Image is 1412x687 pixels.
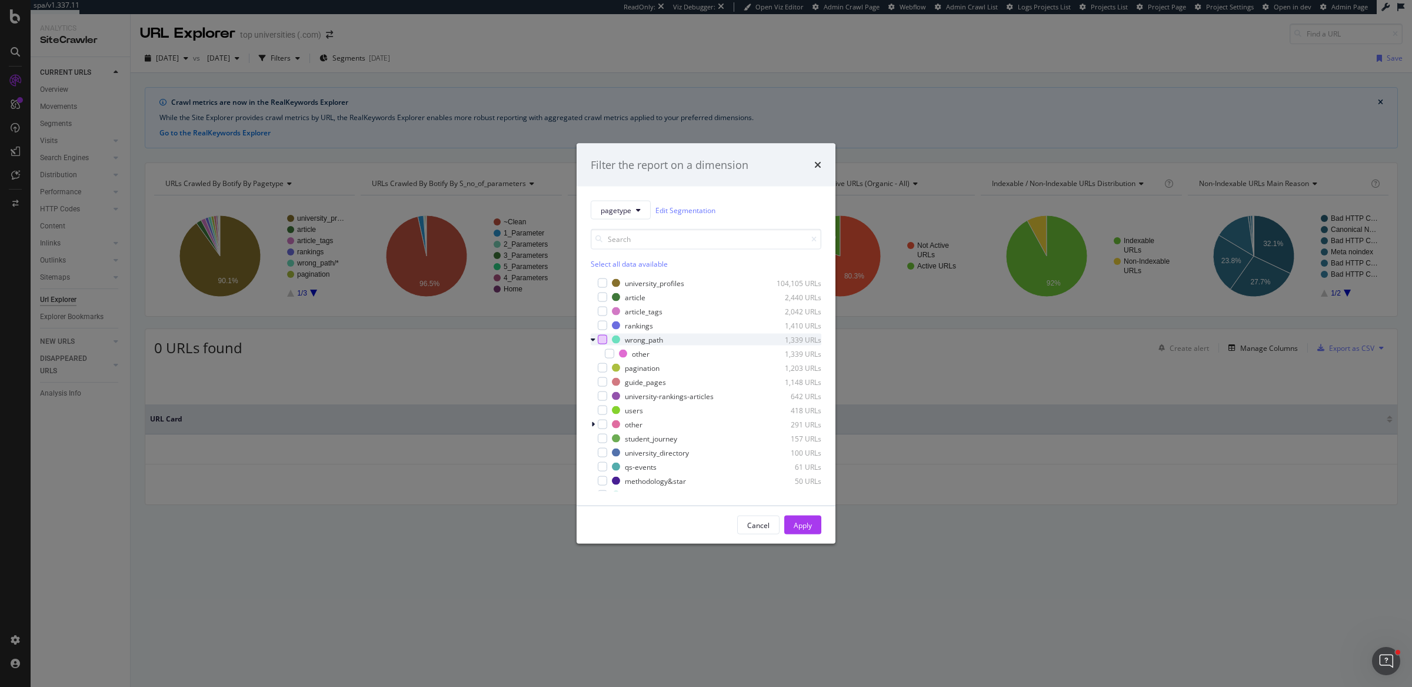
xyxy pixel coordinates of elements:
[764,363,821,373] div: 1,203 URLs
[625,419,642,429] div: other
[601,205,631,215] span: pagetype
[591,229,821,250] input: Search
[632,349,650,359] div: other
[625,334,663,344] div: wrong_path
[794,520,812,530] div: Apply
[1372,647,1400,675] iframe: Intercom live chat
[625,490,687,500] div: Program_Directory
[764,278,821,288] div: 104,105 URLs
[764,447,821,457] div: 100 URLs
[625,292,645,302] div: article
[764,405,821,415] div: 418 URLs
[764,490,821,500] div: 36 URLs
[625,476,686,486] div: methodology&star
[747,520,770,530] div: Cancel
[591,259,821,269] div: Select all data available
[764,433,821,443] div: 157 URLs
[764,334,821,344] div: 1,339 URLs
[784,516,821,535] button: Apply
[814,157,821,172] div: times
[764,377,821,387] div: 1,148 URLs
[625,391,714,401] div: university-rankings-articles
[625,405,643,415] div: users
[591,157,748,172] div: Filter the report on a dimension
[625,320,653,330] div: rankings
[737,516,780,535] button: Cancel
[655,204,715,216] a: Edit Segmentation
[625,447,689,457] div: university_directory
[625,363,660,373] div: pagination
[764,320,821,330] div: 1,410 URLs
[625,306,662,316] div: article_tags
[764,349,821,359] div: 1,339 URLs
[764,476,821,486] div: 50 URLs
[764,462,821,472] div: 61 URLs
[625,377,666,387] div: guide_pages
[577,143,835,544] div: modal
[625,433,677,443] div: student_journey
[764,391,821,401] div: 642 URLs
[764,419,821,429] div: 291 URLs
[625,462,657,472] div: qs-events
[764,292,821,302] div: 2,440 URLs
[591,201,651,220] button: pagetype
[625,278,684,288] div: university_profiles
[764,306,821,316] div: 2,042 URLs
